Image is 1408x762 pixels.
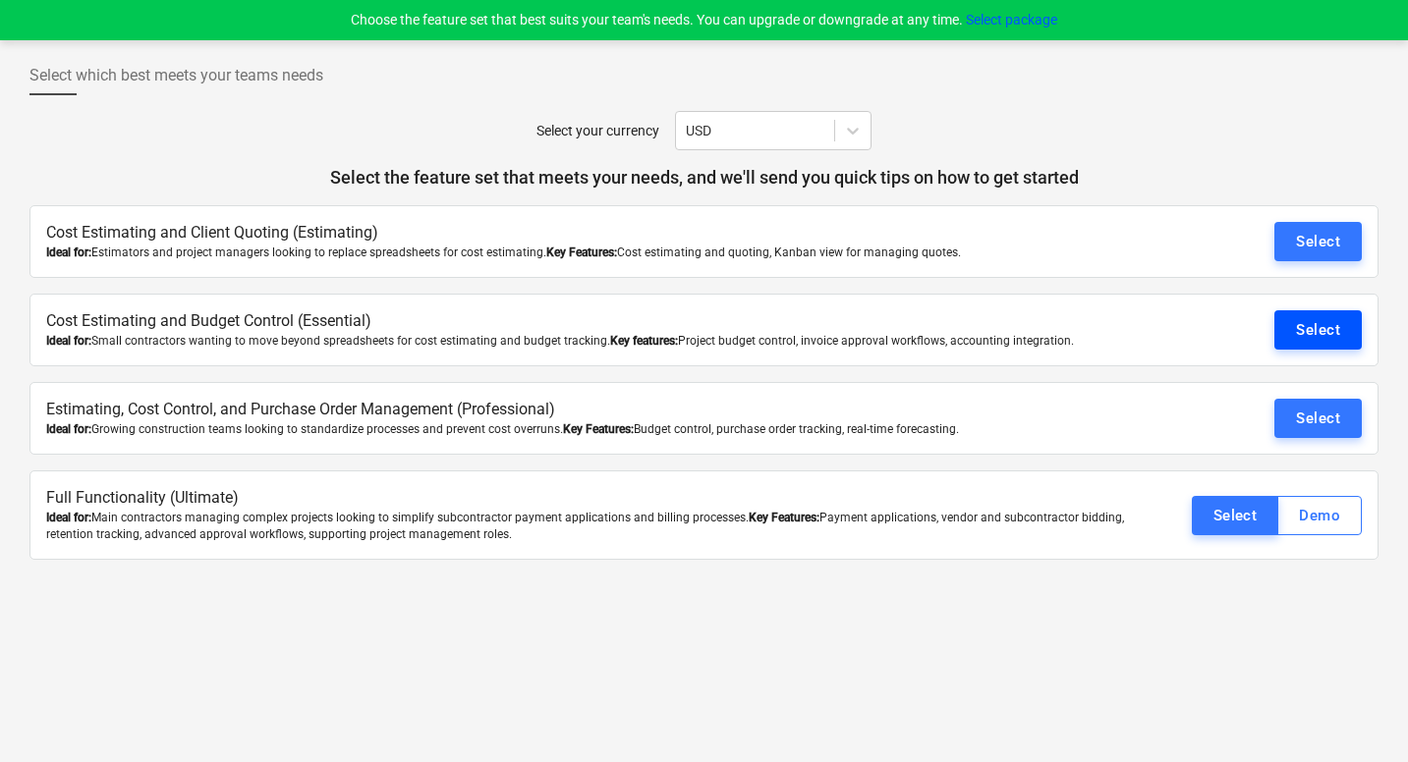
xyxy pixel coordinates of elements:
[1213,503,1258,528] div: Select
[46,245,1143,261] div: Estimators and project managers looking to replace spreadsheets for cost estimating. Cost estimat...
[1277,496,1362,535] button: Demo
[749,511,819,524] b: Key Features:
[46,510,1143,543] div: Main contractors managing complex projects looking to simplify subcontractor payment applications...
[46,245,91,259] b: Ideal for:
[46,487,1143,510] p: Full Functionality (Ultimate)
[536,121,659,141] p: Select your currency
[29,166,1379,190] p: Select the feature set that meets your needs, and we'll send you quick tips on how to get started
[46,399,1143,421] p: Estimating, Cost Control, and Purchase Order Management (Professional)
[29,64,323,87] span: Select which best meets your teams needs
[46,333,1143,350] div: Small contractors wanting to move beyond spreadsheets for cost estimating and budget tracking. Pr...
[46,421,1143,438] div: Growing construction teams looking to standardize processes and prevent cost overruns. Budget con...
[1274,399,1362,438] button: Select
[351,10,1057,30] p: Choose the feature set that best suits your team's needs. You can upgrade or downgrade at any time.
[46,310,1143,333] p: Cost Estimating and Budget Control (Essential)
[610,334,678,348] b: Key features:
[1296,229,1340,254] div: Select
[46,222,1143,245] p: Cost Estimating and Client Quoting (Estimating)
[46,334,91,348] b: Ideal for:
[1299,503,1340,528] div: Demo
[546,245,617,259] b: Key Features:
[966,10,1057,30] button: Select package
[1274,222,1362,261] button: Select
[1274,310,1362,350] button: Select
[1296,406,1340,431] div: Select
[1296,317,1340,343] div: Select
[563,422,634,436] b: Key Features:
[46,422,91,436] b: Ideal for:
[1192,496,1279,535] button: Select
[1310,668,1408,762] iframe: Chat Widget
[46,511,91,524] b: Ideal for:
